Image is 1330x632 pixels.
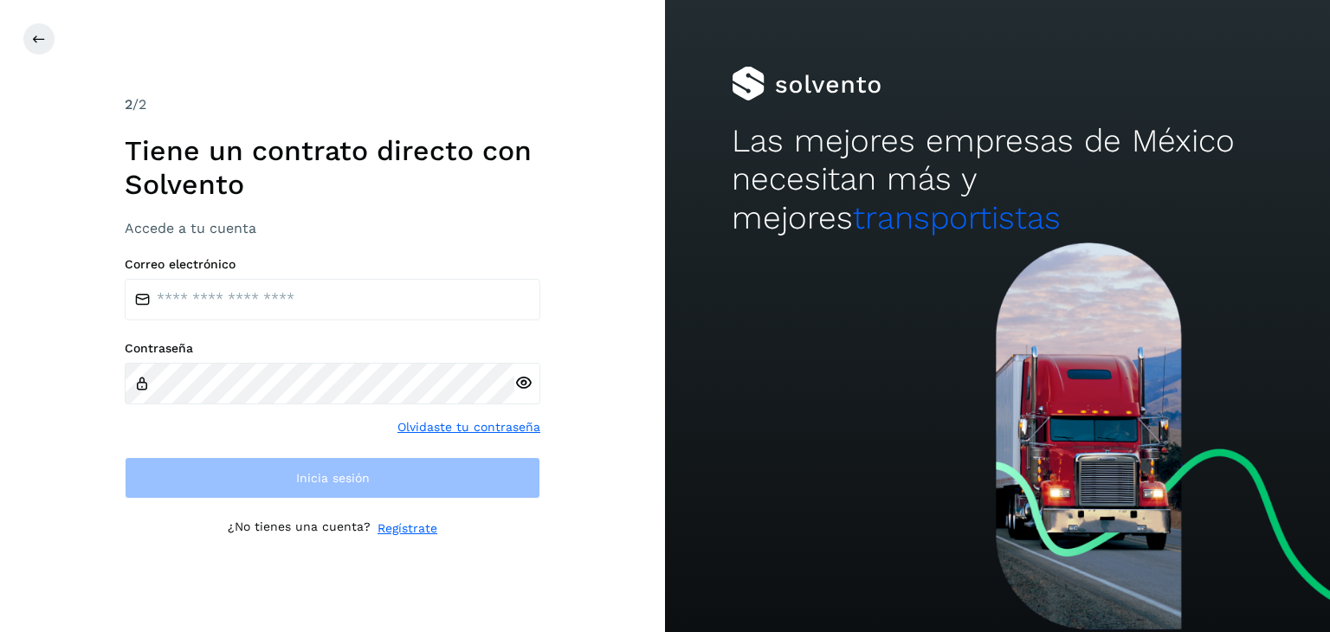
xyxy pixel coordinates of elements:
button: Inicia sesión [125,457,540,499]
h2: Las mejores empresas de México necesitan más y mejores [732,122,1263,237]
span: Inicia sesión [296,472,370,484]
span: transportistas [853,199,1061,236]
p: ¿No tienes una cuenta? [228,519,371,538]
label: Correo electrónico [125,257,540,272]
h3: Accede a tu cuenta [125,220,540,236]
div: /2 [125,94,540,115]
h1: Tiene un contrato directo con Solvento [125,134,540,201]
a: Regístrate [378,519,437,538]
span: 2 [125,96,132,113]
a: Olvidaste tu contraseña [397,418,540,436]
label: Contraseña [125,341,540,356]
